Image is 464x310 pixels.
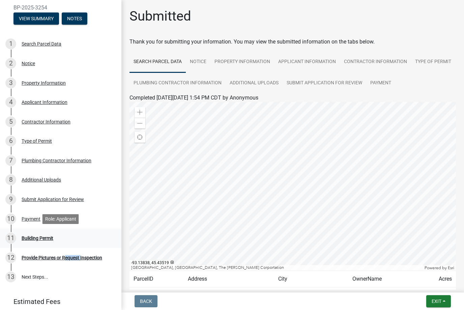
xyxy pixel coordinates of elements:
[274,271,349,287] td: City
[5,136,16,146] div: 6
[184,287,274,304] td: [GEOGRAPHIC_DATA]
[22,197,84,202] div: Submit Application for Review
[22,217,40,221] div: Payment
[5,38,16,49] div: 1
[22,158,91,163] div: Plumbing Contractor Information
[13,4,108,11] span: BP-2025-3254
[5,272,16,282] div: 13
[426,295,451,307] button: Exit
[210,51,274,73] a: Property Information
[348,287,423,304] td: [PERSON_NAME]
[186,51,210,73] a: Notice
[22,119,70,124] div: Contractor Information
[13,12,59,25] button: View Summary
[340,51,411,73] a: Contractor Information
[22,81,66,85] div: Property Information
[5,155,16,166] div: 7
[5,116,16,127] div: 5
[129,8,191,24] h1: Submitted
[62,16,87,22] wm-modal-confirm: Notes
[5,58,16,69] div: 2
[226,73,283,94] a: Additional Uploads
[283,73,366,94] a: Submit Application for Review
[274,287,349,304] td: [PERSON_NAME]
[129,265,423,271] div: [GEOGRAPHIC_DATA], [GEOGRAPHIC_DATA], The [PERSON_NAME] Corportation
[366,73,395,94] a: Payment
[42,214,79,224] div: Role: Applicant
[423,287,456,304] td: 4.540
[140,299,152,304] span: Back
[22,139,52,143] div: Type of Permit
[5,174,16,185] div: 8
[5,295,111,308] a: Estimated Fees
[22,177,61,182] div: Additional Uploads
[135,118,145,129] div: Zoom out
[22,61,35,66] div: Notice
[5,194,16,205] div: 9
[423,265,456,271] div: Powered by
[184,271,274,287] td: Address
[274,51,340,73] a: Applicant Information
[22,236,53,241] div: Building Permit
[22,255,102,260] div: Provide Pictures or Request Inspection
[129,287,184,304] td: 080420030
[5,233,16,244] div: 11
[5,214,16,224] div: 10
[5,252,16,263] div: 12
[129,38,456,46] div: Thank you for submitting your information. You may view the submitted information on the tabs below.
[432,299,441,304] span: Exit
[62,12,87,25] button: Notes
[129,271,184,287] td: ParcelID
[22,100,67,105] div: Applicant Information
[129,94,258,101] span: Completed [DATE][DATE] 1:54 PM CDT by Anonymous
[411,51,455,73] a: Type of Permit
[129,73,226,94] a: Plumbing Contractor Information
[135,295,157,307] button: Back
[5,78,16,88] div: 3
[423,271,456,287] td: Acres
[135,107,145,118] div: Zoom in
[135,132,145,143] div: Find my location
[13,16,59,22] wm-modal-confirm: Summary
[129,51,186,73] a: Search Parcel Data
[22,41,61,46] div: Search Parcel Data
[5,97,16,108] div: 4
[448,265,454,270] a: Esri
[348,271,423,287] td: OwnerName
